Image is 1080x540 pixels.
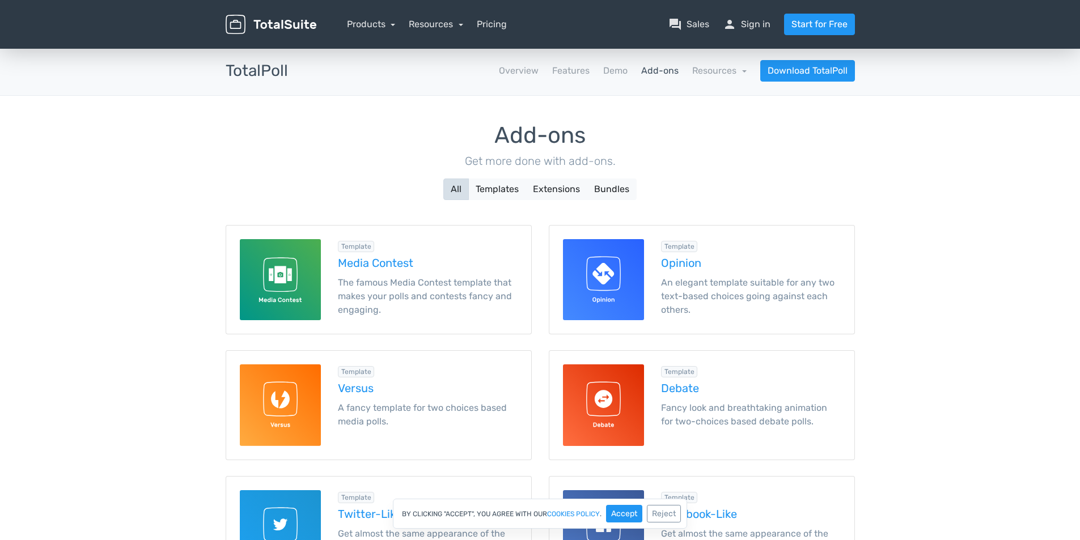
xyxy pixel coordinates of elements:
[661,241,698,252] div: Template
[549,350,855,460] a: Debate for TotalPoll Template Debate Fancy look and breathtaking animation for two-choices based ...
[552,64,590,78] a: Features
[338,257,518,269] h5: Media Contest template for TotalPoll
[468,178,526,200] button: Templates
[338,401,518,428] p: A fancy template for two choices based media polls.
[240,364,321,445] img: Versus for TotalPoll
[338,241,375,252] div: Template
[393,499,687,529] div: By clicking "Accept", you agree with our .
[606,505,642,522] button: Accept
[760,60,855,82] a: Download TotalPoll
[549,225,855,334] a: Opinion for TotalPoll Template Opinion An elegant template suitable for any two text-based choice...
[526,178,587,200] button: Extensions
[443,178,469,200] button: All
[668,18,682,31] span: question_answer
[226,152,855,169] p: Get more done with add-ons.
[784,14,855,35] a: Start for Free
[477,18,507,31] a: Pricing
[338,366,375,377] div: Template
[661,401,841,428] p: Fancy look and breathtaking animation for two-choices based debate polls.
[226,15,316,35] img: TotalSuite for WordPress
[226,350,532,460] a: Versus for TotalPoll Template Versus A fancy template for two choices based media polls.
[587,178,637,200] button: Bundles
[723,18,770,31] a: personSign in
[603,64,628,78] a: Demo
[240,239,321,320] img: Media Contest for TotalPoll
[563,239,644,320] img: Opinion for TotalPoll
[641,64,679,78] a: Add-ons
[647,505,681,522] button: Reject
[661,276,841,317] p: An elegant template suitable for any two text-based choices going against each others.
[692,65,747,76] a: Resources
[338,492,375,503] div: Template
[661,257,841,269] h5: Opinion template for TotalPoll
[409,19,463,29] a: Resources
[547,511,600,517] a: cookies policy
[226,123,855,148] h1: Add-ons
[499,64,539,78] a: Overview
[661,366,698,377] div: Template
[668,18,709,31] a: question_answerSales
[563,364,644,445] img: Debate for TotalPoll
[338,382,518,394] h5: Versus template for TotalPoll
[226,225,532,334] a: Media Contest for TotalPoll Template Media Contest The famous Media Contest template that makes y...
[723,18,736,31] span: person
[661,492,698,503] div: Template
[338,276,518,317] p: The famous Media Contest template that makes your polls and contests fancy and engaging.
[226,62,288,80] h3: TotalPoll
[661,382,841,394] h5: Debate template for TotalPoll
[347,19,396,29] a: Products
